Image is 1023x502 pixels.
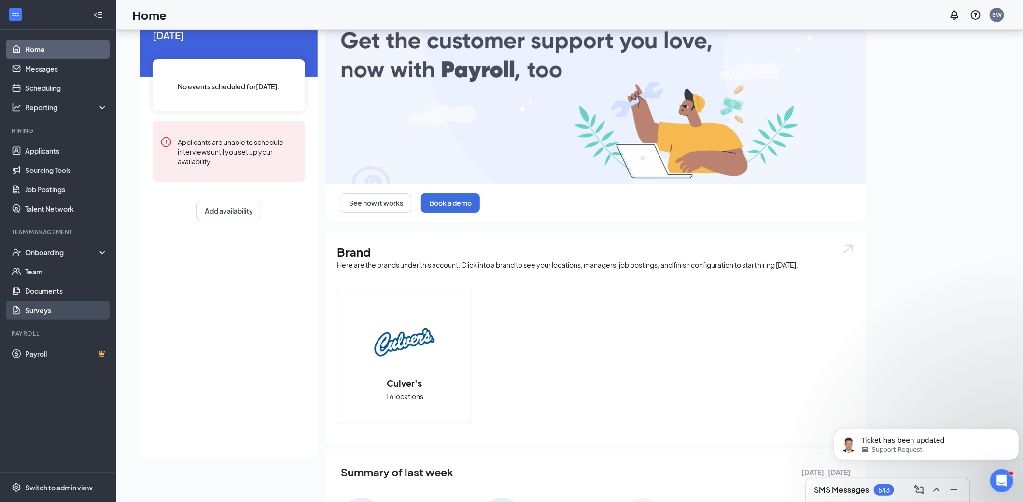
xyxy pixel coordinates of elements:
[337,244,855,260] h1: Brand
[992,11,1002,19] div: SW
[25,483,93,492] div: Switch to admin view
[341,193,411,213] button: See how it works
[421,193,480,213] button: Book a demo
[153,28,305,43] span: [DATE]
[25,40,108,59] a: Home
[25,199,108,218] a: Talent Network
[132,7,167,23] h1: Home
[178,81,280,92] span: No events scheduled for [DATE] .
[12,483,21,492] svg: Settings
[25,344,108,363] a: PayrollCrown
[12,127,106,135] div: Hiring
[25,262,108,281] a: Team
[93,10,103,20] svg: Collapse
[814,485,869,495] h3: SMS Messages
[948,484,960,496] svg: Minimize
[990,469,1013,492] iframe: Intercom live chat
[911,482,927,498] button: ComposeMessage
[801,467,851,477] span: [DATE] - [DATE]
[374,311,435,373] img: Culver's
[12,102,21,112] svg: Analysis
[970,9,981,21] svg: QuestionInfo
[12,247,21,257] svg: UserCheck
[12,228,106,236] div: Team Management
[11,10,20,19] svg: WorkstreamLogo
[25,281,108,301] a: Documents
[25,180,108,199] a: Job Postings
[386,391,423,402] span: 16 locations
[25,141,108,160] a: Applicants
[25,102,108,112] div: Reporting
[341,464,453,481] span: Summary of last week
[378,377,432,389] h2: Culver's
[931,484,942,496] svg: ChevronUp
[949,9,960,21] svg: Notifications
[25,301,108,320] a: Surveys
[196,201,261,220] button: Add availability
[25,247,99,257] div: Onboarding
[830,408,1023,476] iframe: Intercom notifications message
[178,136,297,166] div: Applicants are unable to schedule interviews until you set up your availability.
[878,486,890,494] div: 543
[946,482,962,498] button: Minimize
[325,12,866,184] img: payroll-large.gif
[25,59,108,78] a: Messages
[25,160,108,180] a: Sourcing Tools
[913,484,925,496] svg: ComposeMessage
[842,244,855,255] img: open.6027fd2a22e1237b5b06.svg
[25,78,108,98] a: Scheduling
[12,330,106,338] div: Payroll
[160,136,172,148] svg: Error
[337,260,855,270] div: Here are the brands under this account. Click into a brand to see your locations, managers, job p...
[929,482,944,498] button: ChevronUp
